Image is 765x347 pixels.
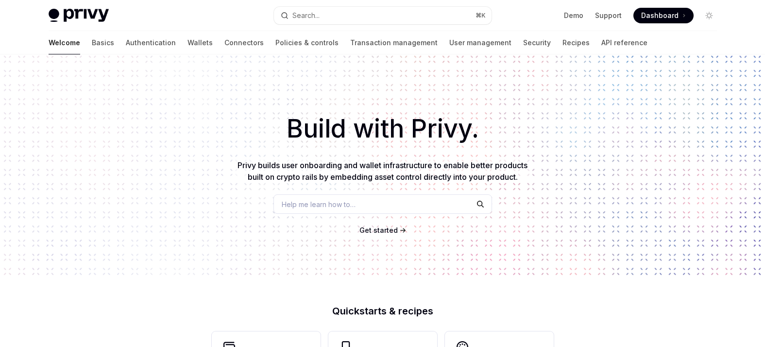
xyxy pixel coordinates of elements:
[359,226,398,234] span: Get started
[49,31,80,54] a: Welcome
[595,11,622,20] a: Support
[350,31,438,54] a: Transaction management
[126,31,176,54] a: Authentication
[701,8,717,23] button: Toggle dark mode
[562,31,590,54] a: Recipes
[449,31,511,54] a: User management
[187,31,213,54] a: Wallets
[224,31,264,54] a: Connectors
[274,7,492,24] button: Open search
[359,226,398,235] a: Get started
[212,306,554,316] h2: Quickstarts & recipes
[275,31,339,54] a: Policies & controls
[523,31,551,54] a: Security
[601,31,647,54] a: API reference
[564,11,583,20] a: Demo
[282,199,356,209] span: Help me learn how to…
[633,8,694,23] a: Dashboard
[292,10,320,21] div: Search...
[16,110,749,148] h1: Build with Privy.
[92,31,114,54] a: Basics
[238,160,527,182] span: Privy builds user onboarding and wallet infrastructure to enable better products built on crypto ...
[49,9,109,22] img: light logo
[476,12,486,19] span: ⌘ K
[641,11,679,20] span: Dashboard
